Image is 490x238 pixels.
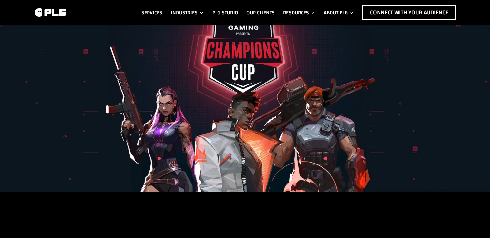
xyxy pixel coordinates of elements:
a: Connect with Your Audience [362,5,456,20]
a: PLG Studio [212,5,238,20]
a: About PLG [324,5,354,20]
a: Our Clients [246,5,275,20]
a: Services [141,5,162,20]
a: Industries [171,5,204,20]
a: Resources [283,5,315,20]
